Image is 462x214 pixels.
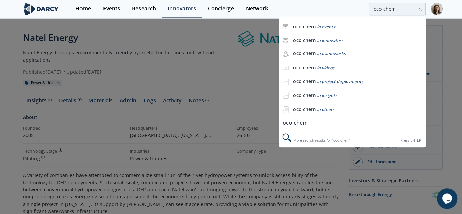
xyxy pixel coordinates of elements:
[315,106,332,112] span: in others
[291,50,313,56] b: oco chem
[166,6,194,11] div: Innovators
[315,92,335,98] span: in insights
[428,3,439,15] img: Profile
[315,50,343,56] span: in frameworks
[23,3,60,15] img: logo-wide.svg
[315,24,333,29] span: in events
[291,91,313,98] b: oco chem
[291,77,313,84] b: oco chem
[397,136,418,143] div: Press ENTER
[366,3,423,15] input: Advanced Search
[315,64,332,70] span: in videos
[291,64,313,70] b: oco chem
[291,105,313,112] b: oco chem
[131,6,155,11] div: Research
[206,6,232,11] div: Concierge
[291,23,313,29] b: oco chem
[291,37,313,43] b: oco chem
[277,132,423,146] div: More search results for " oco chem "
[280,37,286,43] img: icon
[315,78,361,84] span: in project deployments
[277,116,423,128] li: oco chem
[244,6,266,11] div: Network
[102,6,119,11] div: Events
[75,6,90,11] div: Home
[315,37,341,43] span: in innovators
[280,23,286,29] img: icon
[434,187,455,207] iframe: chat widget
